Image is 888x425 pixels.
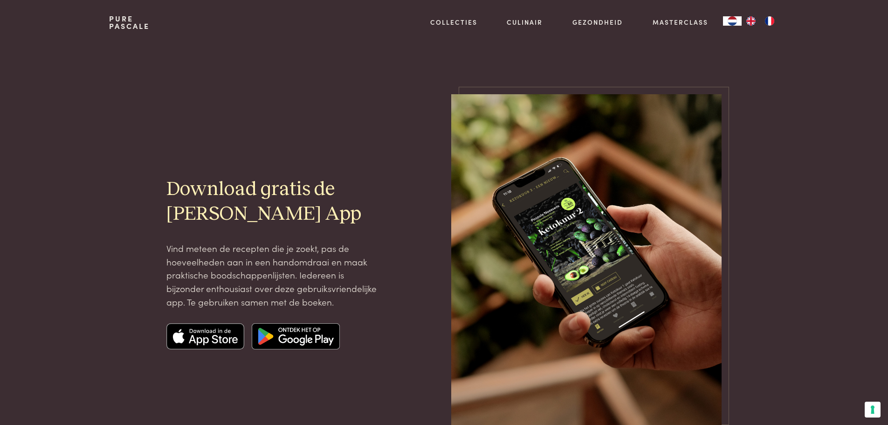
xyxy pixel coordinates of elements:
[109,15,150,30] a: PurePascale
[742,16,760,26] a: EN
[742,16,779,26] ul: Language list
[865,402,881,418] button: Uw voorkeuren voor toestemming voor trackingtechnologieën
[507,17,543,27] a: Culinair
[572,17,623,27] a: Gezondheid
[653,17,708,27] a: Masterclass
[723,16,779,26] aside: Language selected: Nederlands
[166,177,380,227] h2: Download gratis de [PERSON_NAME] App
[723,16,742,26] a: NL
[166,242,380,308] p: Vind meteen de recepten die je zoekt, pas de hoeveelheden aan in een handomdraai en maak praktisc...
[430,17,477,27] a: Collecties
[166,323,245,349] img: Apple app store
[723,16,742,26] div: Language
[252,323,340,349] img: Google app store
[760,16,779,26] a: FR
